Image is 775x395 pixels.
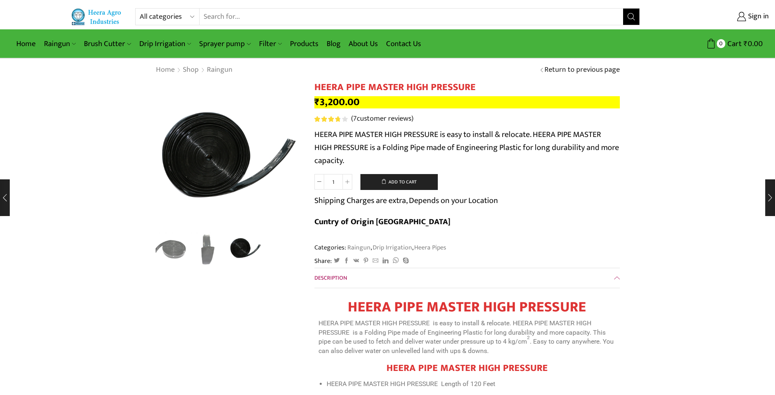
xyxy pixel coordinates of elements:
[382,34,425,53] a: Contact Us
[314,268,620,288] a: Description
[255,34,286,53] a: Filter
[346,242,371,253] a: Raingun
[314,194,498,207] p: Shipping Charges are extra, Depends on your Location
[156,65,233,75] nav: Breadcrumb
[323,34,345,53] a: Blog
[314,94,320,110] span: ₹
[195,34,255,53] a: Sprayer pump
[353,113,357,125] span: 7
[746,11,769,22] span: Sign in
[314,94,360,110] bdi: 3,200.00
[527,335,530,340] sup: 2
[229,231,263,265] a: Flex Pipe with Raingun
[229,231,263,265] img: Heera Flex Pipe
[314,116,340,122] span: Rated out of 5 based on customer ratings
[156,65,175,75] a: Home
[648,36,763,51] a: 0 Cart ₹0.00
[40,34,80,53] a: Raingun
[717,39,725,48] span: 0
[314,128,620,167] p: HEERA PIPE MASTER HIGH PRESSURE is easy to install & relocate. HEERA PIPE MASTER HIGH PRESSURE is...
[360,174,438,190] button: Add to cart
[725,38,742,49] span: Cart
[200,9,623,25] input: Search for...
[191,232,225,266] a: Heera Flex
[345,34,382,53] a: About Us
[154,232,187,266] img: Heera Flex Pipe
[386,360,548,376] span: HEERA PIPE MASTER HIGH PRESSURE
[348,295,586,319] span: HEERA PIPE MASTER HIGH PRESSURE
[156,82,302,228] div: 3 / 3
[314,215,450,229] b: Cuntry of Origin [GEOGRAPHIC_DATA]
[314,273,347,282] span: Description
[314,256,332,266] span: Share:
[372,242,412,253] a: Drip Irrigation
[413,242,446,253] a: Heera Pipes
[351,114,413,124] a: (7customer reviews)
[191,232,225,266] img: Heera Flex Pipe
[314,116,349,122] span: 7
[314,243,446,252] span: Categories: , ,
[191,232,225,265] li: 2 / 3
[314,116,347,122] div: Rated 3.86 out of 5
[182,65,199,75] a: Shop
[318,319,616,356] p: HEERA PIPE MASTER HIGH PRESSURE is easy to install & relocate. HEERA PIPE MASTER HIGH PRESSURE is...
[544,65,620,75] a: Return to previous page
[314,82,620,93] h1: HEERA PIPE MASTER HIGH PRESSURE
[744,38,763,50] bdi: 0.00
[206,65,233,75] a: Raingun
[623,9,639,25] button: Search button
[652,9,769,24] a: Sign in
[229,232,263,265] li: 3 / 3
[12,34,40,53] a: Home
[135,34,195,53] a: Drip Irrigation
[327,378,616,390] li: HEERA PIPE MASTER HIGH PRESSURE Length of 120 Feet
[154,232,187,265] li: 1 / 3
[286,34,323,53] a: Products
[80,34,135,53] a: Brush Cutter
[324,174,342,190] input: Product quantity
[744,38,748,50] span: ₹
